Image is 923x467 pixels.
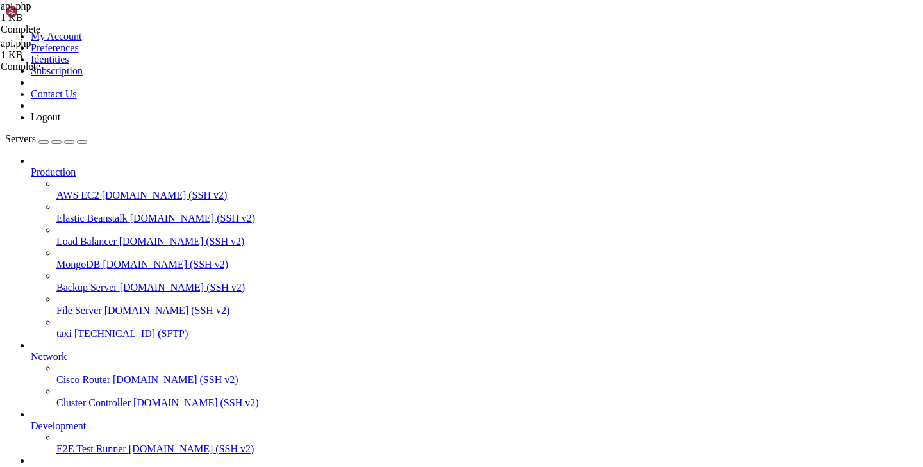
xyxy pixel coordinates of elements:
div: Complete [1,61,129,72]
span: api.php [1,38,31,49]
div: 1 KB [1,49,129,61]
span: api.php [1,1,129,24]
div: Complete [1,24,129,35]
span: api.php [1,1,31,12]
span: api.php [1,38,129,61]
div: 1 KB [1,12,129,24]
